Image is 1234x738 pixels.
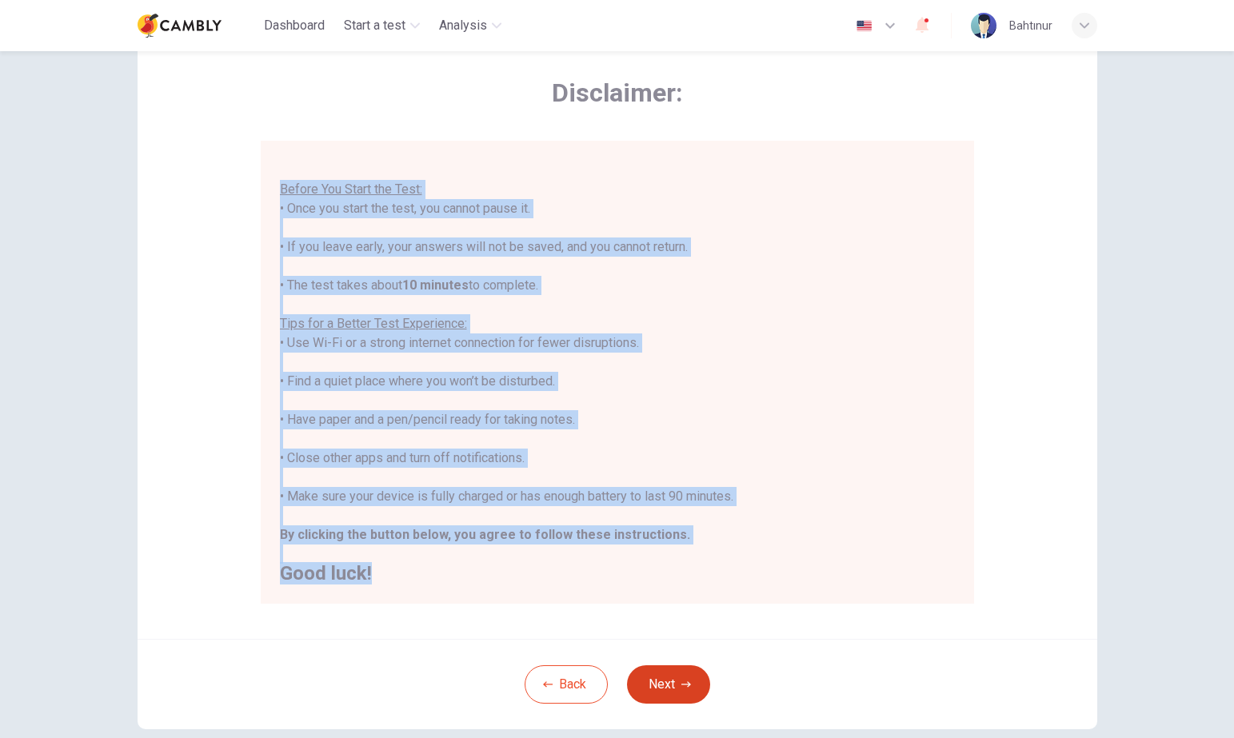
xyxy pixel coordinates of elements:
div: Bahtınur [1009,16,1052,35]
button: Start a test [337,11,426,40]
div: You are about to start a . • Once you start the test, you cannot pause it. • If you leave early, ... [280,142,955,583]
span: Analysis [439,16,487,35]
img: en [854,20,874,32]
h2: Good luck! [280,564,955,583]
span: Start a test [344,16,405,35]
a: Cambly logo [138,10,258,42]
span: Dashboard [264,16,325,35]
b: By clicking the button below, you agree to follow these instructions. [280,527,690,542]
img: Profile picture [971,13,996,38]
button: Analysis [433,11,508,40]
button: Next [627,665,710,704]
u: Before You Start the Test: [280,182,422,197]
button: Back [525,665,608,704]
img: Cambly logo [138,10,222,42]
button: Dashboard [258,11,331,40]
span: Disclaimer: [261,77,974,109]
u: Tips for a Better Test Experience: [280,316,467,331]
b: 10 minutes [402,277,469,293]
